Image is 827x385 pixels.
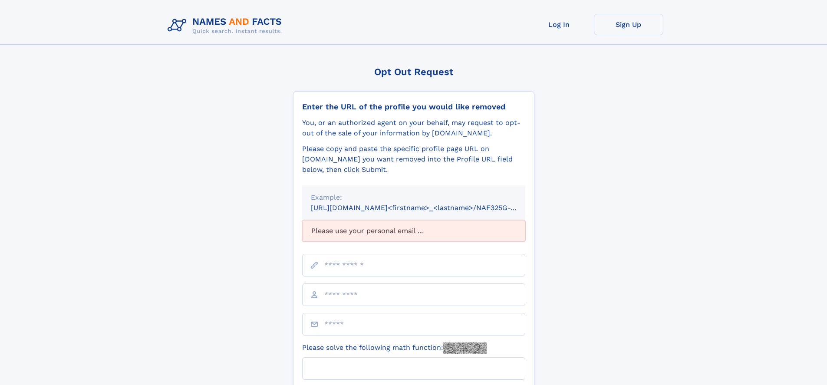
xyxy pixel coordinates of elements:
div: Please copy and paste the specific profile page URL on [DOMAIN_NAME] you want removed into the Pr... [302,144,525,175]
a: Log In [524,14,594,35]
div: Please use your personal email ... [302,220,525,242]
small: [URL][DOMAIN_NAME]<firstname>_<lastname>/NAF325G-xxxxxxxx [311,204,542,212]
img: Logo Names and Facts [164,14,289,37]
div: Example: [311,192,517,203]
a: Sign Up [594,14,663,35]
label: Please solve the following math function: [302,342,487,354]
div: Enter the URL of the profile you would like removed [302,102,525,112]
div: Opt Out Request [293,66,534,77]
div: You, or an authorized agent on your behalf, may request to opt-out of the sale of your informatio... [302,118,525,138]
